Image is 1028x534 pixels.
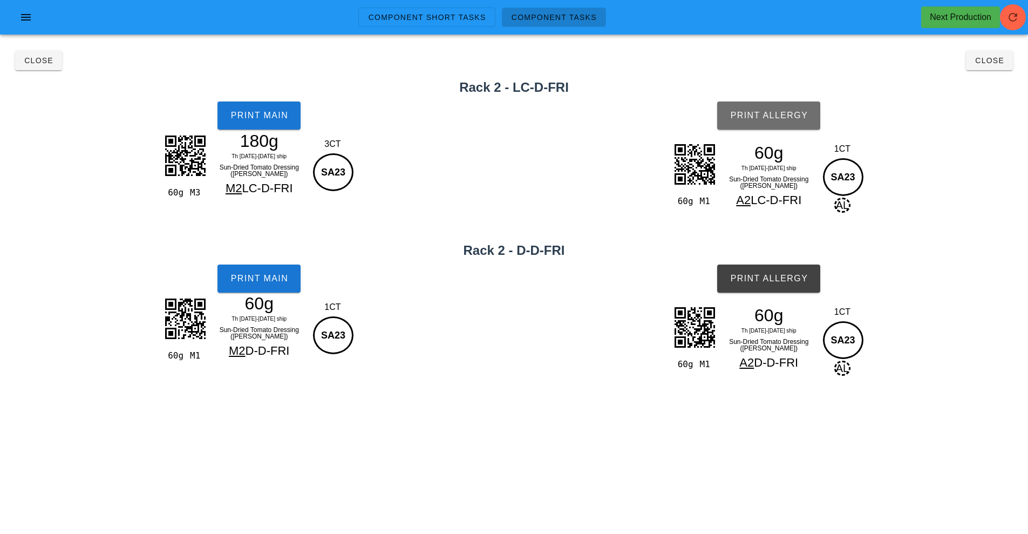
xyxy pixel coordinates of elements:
[730,274,808,283] span: Print Allergy
[358,8,495,27] a: Component Short Tasks
[217,102,301,130] button: Print Main
[232,316,287,322] span: Th [DATE]-[DATE] ship
[229,344,246,357] span: M2
[739,356,754,369] span: A2
[696,194,718,208] div: M1
[158,129,212,182] img: FB1sQtWeqGzvRFBCZlzVmH9EMHlP2WFSBPBUggEK0CRPx3D7fMEEI6NtcUuJQh17bKXxEFAoSotNAmQBaKTbYKEKLSQpsAWSg...
[717,102,820,130] button: Print Allergy
[313,316,353,354] div: SA23
[230,111,288,120] span: Print Main
[823,321,863,359] div: SA23
[212,133,306,149] div: 180g
[741,165,796,171] span: Th [DATE]-[DATE] ship
[164,186,186,200] div: 60g
[6,241,1022,260] h2: Rack 2 - D-D-FRI
[834,361,850,376] span: AL
[823,158,863,196] div: SA23
[834,198,850,213] span: AL
[966,51,1013,70] button: Close
[820,306,865,319] div: 1CT
[242,181,292,195] span: LC-D-FRI
[730,111,808,120] span: Print Allergy
[226,181,242,195] span: M2
[212,325,306,342] div: Sun-Dried Tomato Dressing ([PERSON_NAME])
[722,174,816,191] div: Sun-Dried Tomato Dressing ([PERSON_NAME])
[186,186,208,200] div: M3
[186,349,208,363] div: M1
[232,153,287,159] span: Th [DATE]-[DATE] ship
[736,193,751,207] span: A2
[673,357,695,371] div: 60g
[15,51,62,70] button: Close
[6,78,1022,97] h2: Rack 2 - LC-D-FRI
[975,56,1004,65] span: Close
[212,162,306,179] div: Sun-Dried Tomato Dressing ([PERSON_NAME])
[717,265,820,293] button: Print Allergy
[246,344,290,357] span: D-D-FRI
[668,137,721,191] img: 60+dcaaqwAAAABJRU5ErkJggg==
[367,13,486,22] span: Component Short Tasks
[668,300,721,354] img: lawQAvKcDHQEyK5zuuRrPMeJfrUGHr86IQCTZoLMACp4ZI0PYro0aR0MVUcIGAQAYlNqdlMDQcgn+ISQTyOEsE5sHAkitYjMG...
[217,265,301,293] button: Print Main
[751,193,801,207] span: LC-D-FRI
[164,349,186,363] div: 60g
[722,336,816,354] div: Sun-Dried Tomato Dressing ([PERSON_NAME])
[741,328,796,334] span: Th [DATE]-[DATE] ship
[722,145,816,161] div: 60g
[722,307,816,323] div: 60g
[930,11,991,24] div: Next Production
[310,138,355,151] div: 3CT
[820,143,865,156] div: 1CT
[310,301,355,314] div: 1CT
[754,356,798,369] span: D-D-FRI
[212,295,306,312] div: 60g
[673,194,695,208] div: 60g
[158,292,212,346] img: WIWAQG+e8ZP0QQlAq1KBaEchWb0EIOSjpCcSGKDpVxT3s26my1IghpYaUrBACVNDqqwqVBBL9xCYZAt6lEFVDstFZh5BJguhl...
[313,153,353,191] div: SA23
[230,274,288,283] span: Print Main
[24,56,53,65] span: Close
[502,8,606,27] a: Component Tasks
[696,357,718,371] div: M1
[511,13,597,22] span: Component Tasks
